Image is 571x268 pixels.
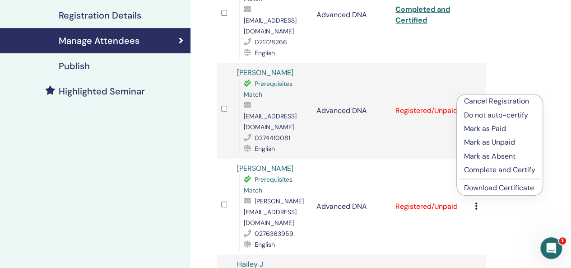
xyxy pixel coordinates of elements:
[311,63,391,159] td: Advanced DNA
[59,10,141,21] h4: Registration Details
[255,240,275,249] span: English
[464,151,535,162] p: Mark as Absent
[244,80,292,99] span: Prerequisites Match
[311,159,391,254] td: Advanced DNA
[237,68,293,77] a: [PERSON_NAME]
[59,86,145,97] h4: Highlighted Seminar
[464,123,535,134] p: Mark as Paid
[237,164,293,173] a: [PERSON_NAME]
[255,134,290,142] span: 0274410081
[255,49,275,57] span: English
[464,137,535,148] p: Mark as Unpaid
[395,5,450,25] a: Completed and Certified
[464,165,535,175] p: Complete and Certify
[559,237,566,244] span: 1
[255,38,287,46] span: 021728266
[255,145,275,153] span: English
[540,237,562,259] iframe: Intercom live chat
[464,110,535,121] p: Do not auto-certify
[255,230,293,238] span: 0276363959
[244,16,297,35] span: [EMAIL_ADDRESS][DOMAIN_NAME]
[59,35,139,46] h4: Manage Attendees
[464,183,534,193] a: Download Certificate
[244,175,292,194] span: Prerequisites Match
[244,197,304,227] span: [PERSON_NAME][EMAIL_ADDRESS][DOMAIN_NAME]
[244,112,297,131] span: [EMAIL_ADDRESS][DOMAIN_NAME]
[464,96,535,107] p: Cancel Registration
[59,61,90,71] h4: Publish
